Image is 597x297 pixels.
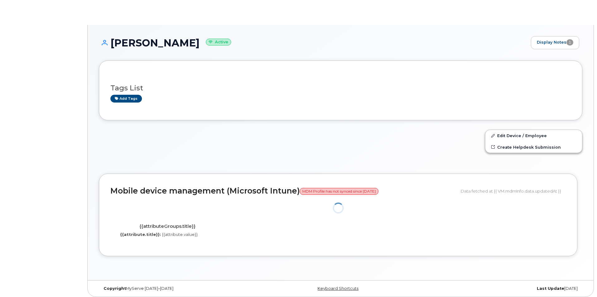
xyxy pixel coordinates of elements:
span: 1 [566,39,573,46]
a: Create Helpdesk Submission [485,141,582,153]
h3: Tags List [110,84,571,92]
div: MyServe [DATE]–[DATE] [99,286,260,291]
strong: Copyright [104,286,126,291]
a: Edit Device / Employee [485,130,582,141]
div: [DATE] [421,286,582,291]
label: {{attribute.title}}: [120,232,161,237]
a: Keyboard Shortcuts [318,286,358,291]
small: Active [206,39,231,46]
h4: {{attributeGroups.title}} [115,224,220,229]
h2: Mobile device management (Microsoft Intune) [110,187,456,195]
span: {{attribute.value}} [162,232,198,237]
a: Add tags [110,95,142,103]
a: Display Notes1 [531,36,579,49]
h1: [PERSON_NAME] [99,37,528,48]
div: Data fetched at {{ VM.mdmInfo.data.updatedAt }} [461,185,566,197]
strong: Last Update [537,286,564,291]
span: MDM Profile has not synced since [DATE] [300,188,378,195]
